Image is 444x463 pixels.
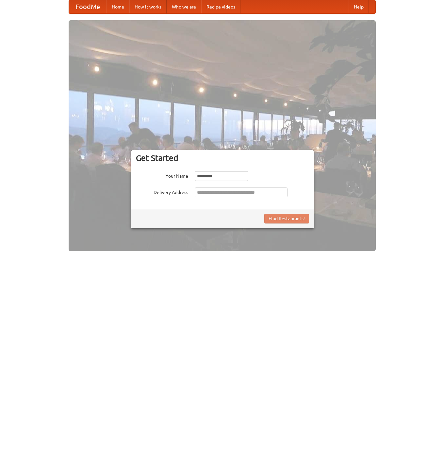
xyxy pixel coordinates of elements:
[349,0,369,13] a: Help
[107,0,129,13] a: Home
[129,0,167,13] a: How it works
[136,153,309,163] h3: Get Started
[167,0,201,13] a: Who we are
[69,0,107,13] a: FoodMe
[264,214,309,223] button: Find Restaurants!
[136,187,188,196] label: Delivery Address
[136,171,188,179] label: Your Name
[201,0,240,13] a: Recipe videos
